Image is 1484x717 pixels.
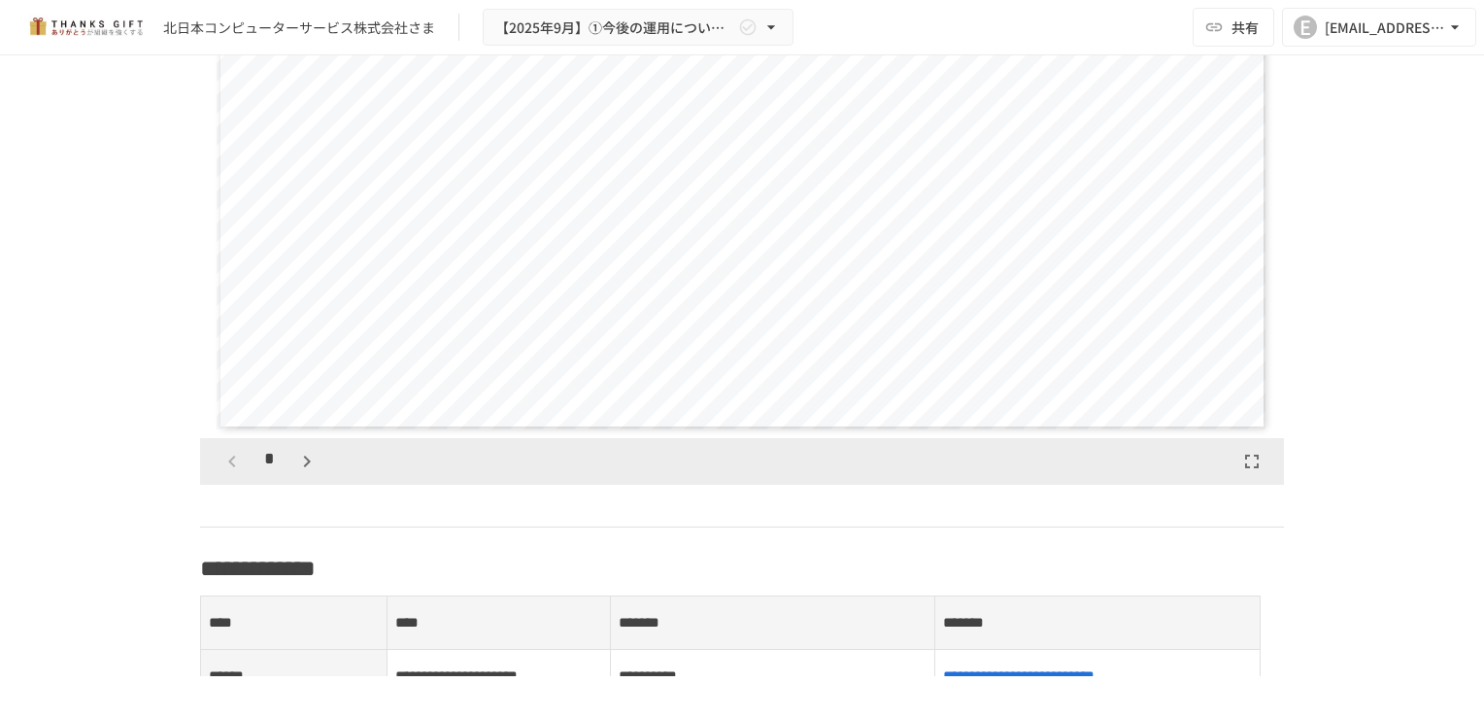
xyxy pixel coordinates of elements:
[163,17,435,38] div: 北日本コンピューターサービス株式会社さま
[1294,16,1317,39] div: E
[483,9,793,47] button: 【2025年9月】①今後の運用についてのご案内/THANKS GIFTキックオフMTG
[495,16,734,40] span: 【2025年9月】①今後の運用についてのご案内/THANKS GIFTキックオフMTG
[1193,8,1274,47] button: 共有
[1282,8,1476,47] button: E[EMAIL_ADDRESS][DOMAIN_NAME]
[23,12,148,43] img: mMP1OxWUAhQbsRWCurg7vIHe5HqDpP7qZo7fRoNLXQh
[1325,16,1445,40] div: [EMAIL_ADDRESS][DOMAIN_NAME]
[1231,17,1259,38] span: 共有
